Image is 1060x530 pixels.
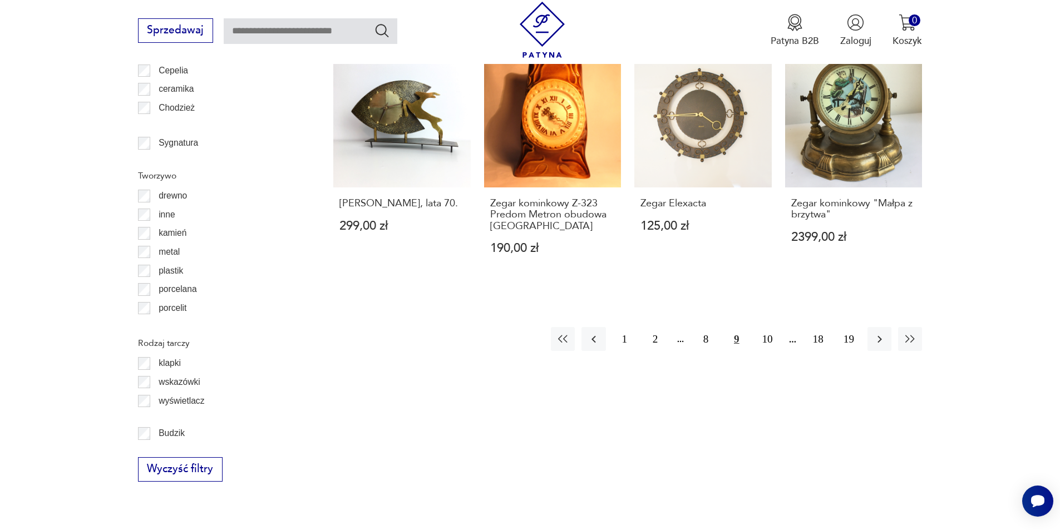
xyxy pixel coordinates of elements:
h3: Zegar kominkowy Z-323 Predom Metron obudowa [GEOGRAPHIC_DATA] [490,198,615,232]
p: 190,00 zł [490,242,615,254]
p: Patyna B2B [771,34,819,47]
p: porcelit [159,301,186,315]
p: 125,00 zł [640,220,766,232]
p: metal [159,245,180,259]
p: wyświetlacz [159,394,204,408]
p: Budzik [159,426,185,440]
p: Rodzaj tarczy [138,336,302,350]
p: porcelana [159,282,197,296]
a: Sprzedawaj [138,27,213,36]
p: plastik [159,264,183,278]
button: 9 [724,327,748,351]
img: Ikonka użytkownika [847,14,864,31]
a: Ikona medaluPatyna B2B [771,14,819,47]
button: 19 [837,327,861,351]
h3: Zegar Elexacta [640,198,766,209]
p: 2399,00 zł [791,231,916,243]
p: Koszyk [893,34,922,47]
img: Patyna - sklep z meblami i dekoracjami vintage [514,2,570,58]
button: 8 [694,327,718,351]
p: 299,00 zł [339,220,465,232]
button: 2 [643,327,667,351]
p: Zaloguj [840,34,871,47]
button: Szukaj [374,22,390,38]
p: kamień [159,226,186,240]
p: wskazówki [159,375,200,389]
p: srebro [159,319,183,334]
img: Ikona koszyka [899,14,916,31]
button: Patyna B2B [771,14,819,47]
h3: Zegar kominkowy "Małpa z brzytwa" [791,198,916,221]
a: Zegar kominkowy "Małpa z brzytwa"Zegar kominkowy "Małpa z brzytwa"2399,00 zł [785,50,923,280]
p: Chodzież [159,101,195,115]
p: Ćmielów [159,119,192,133]
a: Zegar kominkowy Z-323 Predom Metron obudowa MirostowiceZegar kominkowy Z-323 Predom Metron obudow... [484,50,622,280]
h3: [PERSON_NAME], lata 70. [339,198,465,209]
img: Ikona medalu [786,14,803,31]
button: Wyczyść filtry [138,457,223,482]
p: klapki [159,356,181,370]
button: 18 [806,327,830,351]
p: drewno [159,189,187,203]
button: Sprzedawaj [138,18,213,43]
iframe: Smartsupp widget button [1022,486,1053,517]
p: Tworzywo [138,169,302,183]
a: Zegar ElexactaZegar Elexacta125,00 zł [634,50,772,280]
p: Cepelia [159,63,188,78]
button: Zaloguj [840,14,871,47]
button: 10 [755,327,779,351]
button: 1 [613,327,637,351]
p: Sygnatura [159,136,198,150]
a: Zegar Junghans, lata 70.[PERSON_NAME], lata 70.299,00 zł [333,50,471,280]
div: 0 [909,14,920,26]
button: 0Koszyk [893,14,922,47]
p: ceramika [159,82,194,96]
p: inne [159,207,175,222]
